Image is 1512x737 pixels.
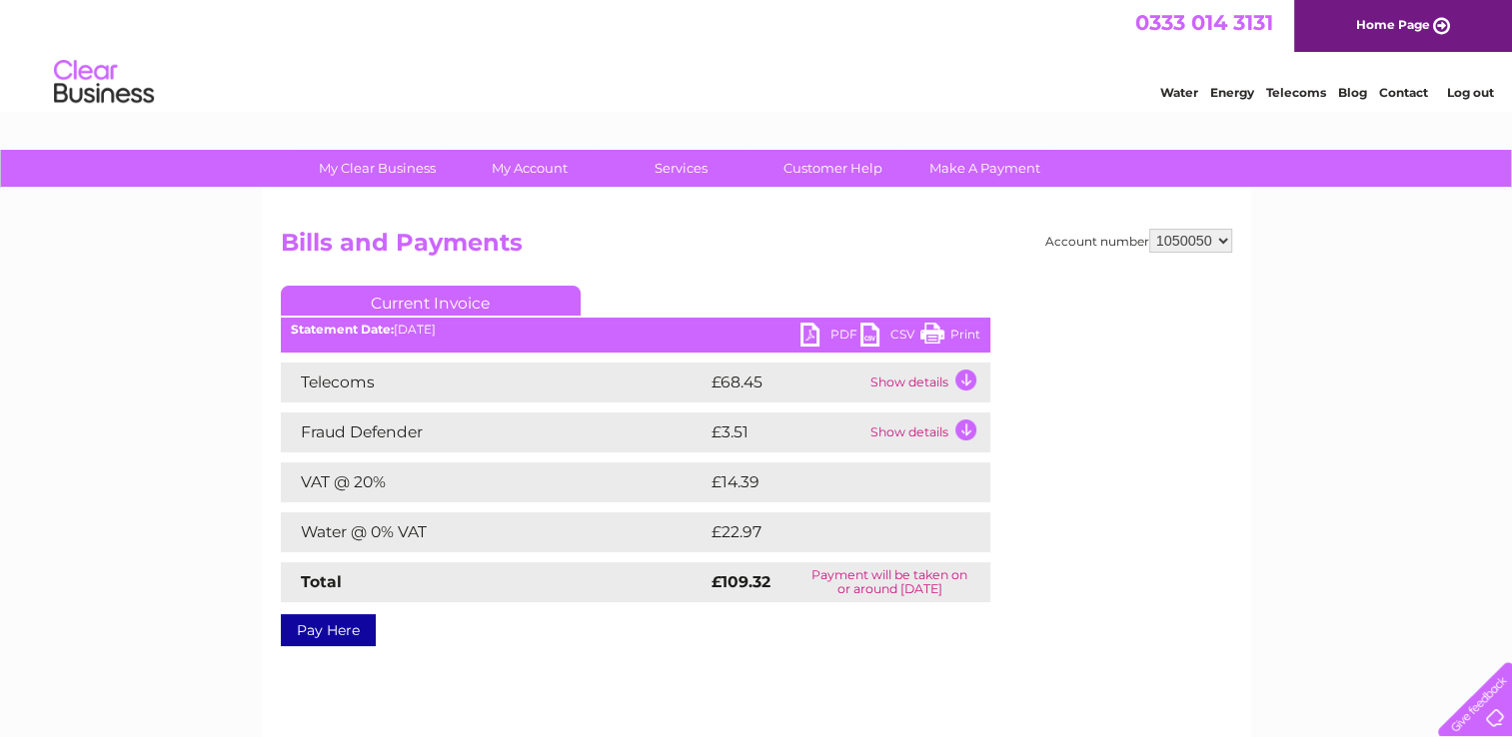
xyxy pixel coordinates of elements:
div: [DATE] [281,323,990,337]
a: Telecoms [1266,85,1326,100]
a: 0333 014 3131 [1135,10,1273,35]
td: VAT @ 20% [281,462,707,502]
td: Show details [865,363,990,402]
a: CSV [860,323,920,352]
a: Print [920,323,980,352]
td: Water @ 0% VAT [281,512,707,552]
a: My Account [447,150,612,187]
div: Account number [1045,229,1232,253]
a: Make A Payment [902,150,1067,187]
td: £14.39 [707,462,948,502]
td: £3.51 [707,412,865,452]
b: Statement Date: [291,322,394,337]
a: Customer Help [751,150,915,187]
td: £22.97 [707,512,949,552]
img: logo.png [53,52,155,113]
a: Services [599,150,763,187]
a: PDF [800,323,860,352]
a: Log out [1446,85,1493,100]
td: Fraud Defender [281,412,707,452]
a: Pay Here [281,614,376,646]
td: Show details [865,412,990,452]
td: £68.45 [707,363,865,402]
td: Telecoms [281,363,707,402]
h2: Bills and Payments [281,229,1232,267]
td: Payment will be taken on or around [DATE] [789,562,990,602]
strong: £109.32 [712,572,770,591]
div: Clear Business is a trading name of Verastar Limited (registered in [GEOGRAPHIC_DATA] No. 3667643... [285,11,1229,97]
a: Contact [1379,85,1428,100]
a: Blog [1338,85,1367,100]
a: Water [1160,85,1198,100]
a: Energy [1210,85,1254,100]
a: Current Invoice [281,286,581,316]
strong: Total [301,572,342,591]
a: My Clear Business [295,150,460,187]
